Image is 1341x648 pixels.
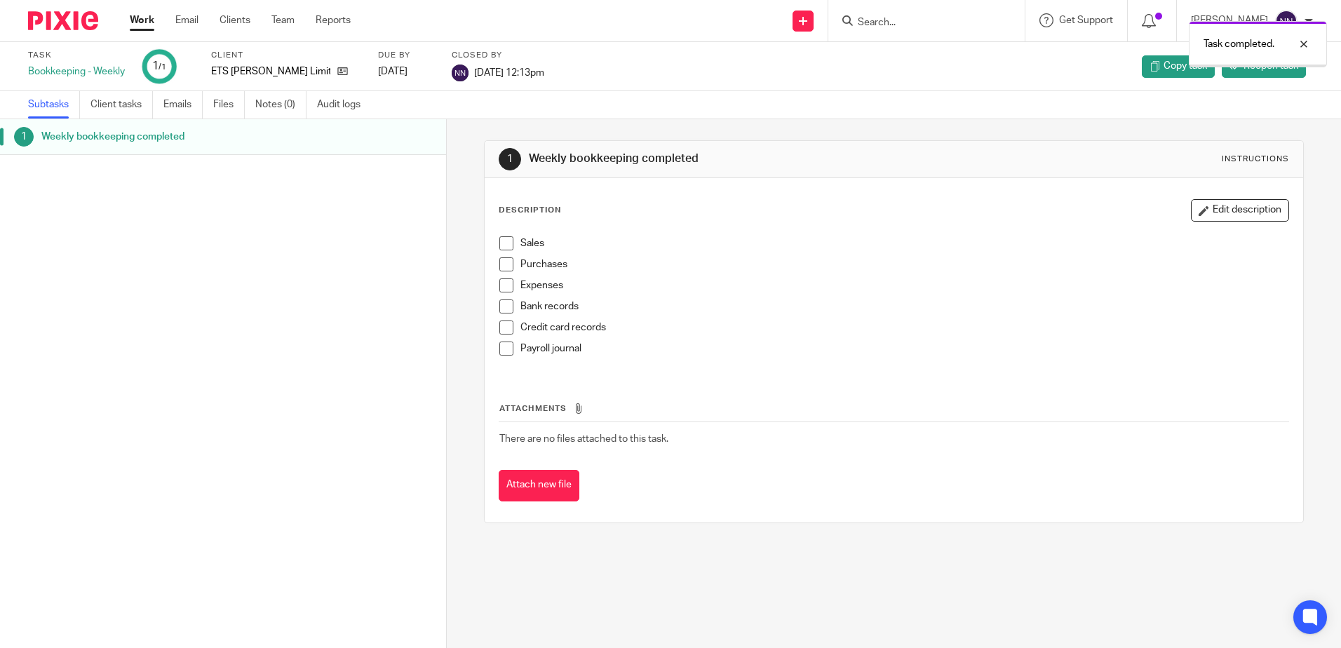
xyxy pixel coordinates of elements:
[159,63,166,71] small: /1
[211,50,360,61] label: Client
[271,13,295,27] a: Team
[520,236,1288,250] p: Sales
[520,299,1288,313] p: Bank records
[452,65,469,81] img: svg%3E
[452,50,544,61] label: Closed by
[499,470,579,501] button: Attach new file
[520,257,1288,271] p: Purchases
[130,13,154,27] a: Work
[520,320,1288,335] p: Credit card records
[28,91,80,119] a: Subtasks
[316,13,351,27] a: Reports
[220,13,250,27] a: Clients
[1222,154,1289,165] div: Instructions
[499,434,668,444] span: There are no files attached to this task.
[255,91,306,119] a: Notes (0)
[378,65,434,79] div: [DATE]
[213,91,245,119] a: Files
[378,50,434,61] label: Due by
[520,278,1288,292] p: Expenses
[1275,10,1298,32] img: svg%3E
[1204,37,1274,51] p: Task completed.
[163,91,203,119] a: Emails
[90,91,153,119] a: Client tasks
[152,58,166,74] div: 1
[499,148,521,170] div: 1
[175,13,198,27] a: Email
[520,342,1288,356] p: Payroll journal
[211,65,330,79] p: ETS [PERSON_NAME] Limited
[28,50,125,61] label: Task
[14,127,34,147] div: 1
[474,67,544,77] span: [DATE] 12:13pm
[529,151,924,166] h1: Weekly bookkeeping completed
[317,91,371,119] a: Audit logs
[28,65,125,79] div: Bookkeeping - Weekly
[28,11,98,30] img: Pixie
[499,205,561,216] p: Description
[499,405,567,412] span: Attachments
[41,126,302,147] h1: Weekly bookkeeping completed
[1191,199,1289,222] button: Edit description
